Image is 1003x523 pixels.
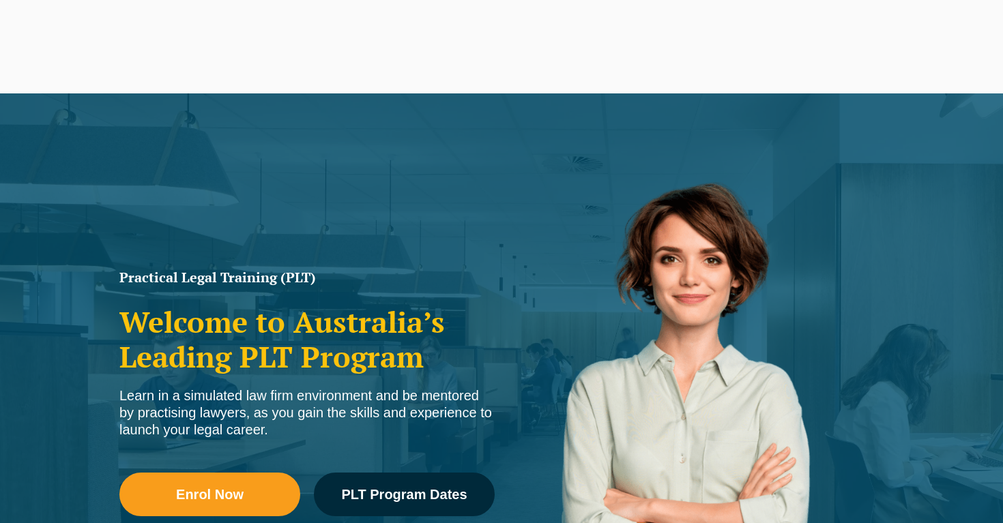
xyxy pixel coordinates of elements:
[119,387,495,438] div: Learn in a simulated law firm environment and be mentored by practising lawyers, as you gain the ...
[119,305,495,374] h2: Welcome to Australia’s Leading PLT Program
[119,473,300,516] a: Enrol Now
[119,271,495,284] h1: Practical Legal Training (PLT)
[176,488,244,501] span: Enrol Now
[341,488,467,501] span: PLT Program Dates
[314,473,495,516] a: PLT Program Dates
